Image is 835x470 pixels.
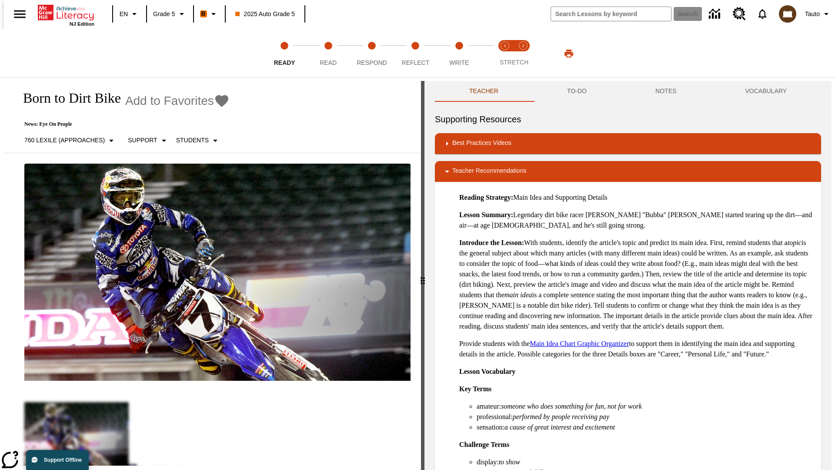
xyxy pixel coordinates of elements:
[511,30,536,77] button: Stretch Respond step 2 of 2
[120,10,128,19] span: EN
[435,161,821,182] div: Teacher Recommendations
[259,30,310,77] button: Ready step 1 of 5
[128,136,157,145] p: Support
[44,457,82,463] span: Support Offline
[435,81,533,102] button: Teacher
[26,450,89,470] button: Support Offline
[459,385,491,393] strong: Key Terms
[24,136,105,145] p: 760 Lexile (Approaches)
[774,3,802,25] button: Select a new avatar
[125,94,214,108] span: Add to Favorites
[124,133,172,148] button: Scaffolds, Support
[14,121,230,128] p: News: Eye On People
[459,441,509,448] strong: Challenge Terms
[303,30,353,77] button: Read step 2 of 5
[150,6,190,22] button: Grade: Grade 5, Select a grade
[522,44,524,48] text: 2
[38,3,94,27] div: Home
[788,239,802,246] em: topic
[751,3,774,25] a: Notifications
[492,30,518,77] button: Stretch Read step 1 of 2
[555,46,583,61] button: Print
[434,30,484,77] button: Write step 5 of 5
[24,164,411,381] img: Motocross racer James Stewart flies through the air on his dirt bike.
[477,422,814,433] li: sensation:
[435,81,821,102] div: Instructional Panel Tabs
[704,2,728,26] a: Data Center
[357,59,387,66] span: Respond
[459,239,524,246] strong: Introduce the Lesson:
[711,81,821,102] button: VOCABULARY
[728,2,751,26] a: Resource Center, Will open in new tab
[424,81,832,470] div: activity
[3,81,421,466] div: reading
[116,6,144,22] button: Language: EN, Select a language
[421,81,424,470] div: Press Enter or Spacebar and then press right and left arrow keys to move the slider
[504,291,532,299] em: main idea
[435,133,821,154] div: Best Practices Videos
[235,10,295,19] span: 2025 Auto Grade 5
[459,238,814,332] p: With students, identify the article's topic and predict its main idea. First, remind students tha...
[173,133,224,148] button: Select Student
[14,90,121,106] h1: Born to Dirt Bike
[802,6,835,22] button: Profile/Settings
[452,166,526,177] p: Teacher Recommendations
[197,6,222,22] button: Boost Class color is orange. Change class color
[435,112,821,126] h6: Supporting Resources
[530,340,629,347] a: Main Idea Chart Graphic Organizer
[477,401,814,412] li: amateur:
[477,412,814,422] li: professional:
[500,59,528,66] span: STRETCH
[551,7,671,21] input: search field
[449,59,469,66] span: Write
[402,59,430,66] span: Reflect
[7,1,33,27] button: Open side menu
[274,59,295,66] span: Ready
[621,81,711,102] button: NOTES
[805,10,820,19] span: Tauto
[513,413,609,420] em: performed by people receiving pay
[459,368,515,375] strong: Lesson Vocabulary
[347,30,397,77] button: Respond step 3 of 5
[459,339,814,359] p: Provide students with the to support them in identifying the main idea and supporting details in ...
[201,8,206,19] span: B
[477,457,814,467] li: display:
[459,192,814,203] p: Main Idea and Supporting Details
[533,81,621,102] button: TO-DO
[125,93,230,108] button: Add to Favorites - Born to Dirt Bike
[501,403,642,410] em: someone who does something for fun, not for work
[320,59,337,66] span: Read
[504,44,506,48] text: 1
[176,136,209,145] p: Students
[459,210,814,231] p: Legendary dirt bike racer [PERSON_NAME] "Bubba" [PERSON_NAME] started tearing up the dirt—and air...
[21,133,120,148] button: Select Lexile, 760 Lexile (Approaches)
[153,10,175,19] span: Grade 5
[452,138,511,149] p: Best Practices Videos
[459,211,513,218] strong: Lesson Summary:
[70,21,94,27] span: NJ Edition
[390,30,441,77] button: Reflect step 4 of 5
[499,458,520,466] em: to show
[779,5,796,23] img: avatar image
[504,423,615,431] em: a cause of great interest and excitement
[459,194,513,201] strong: Reading Strategy:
